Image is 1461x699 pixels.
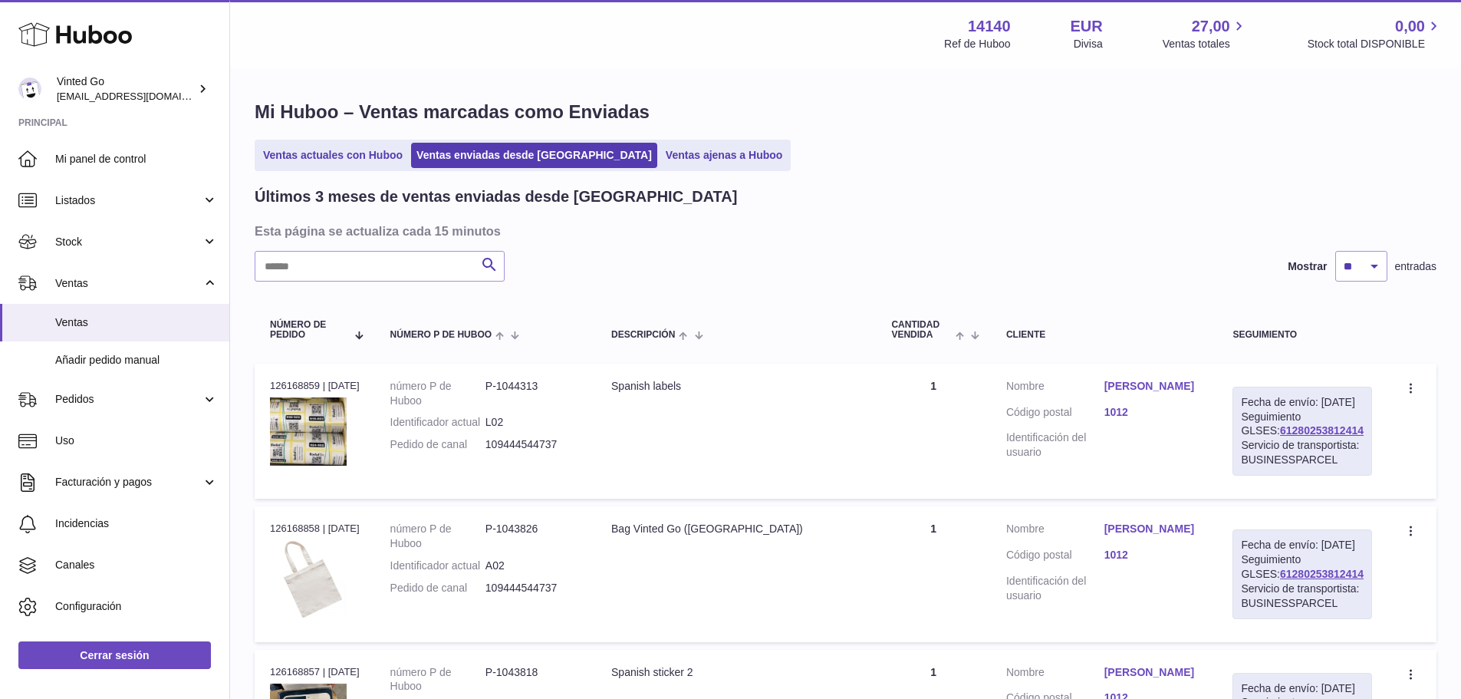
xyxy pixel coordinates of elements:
[390,522,485,551] dt: número P de Huboo
[1163,16,1248,51] a: 27,00 Ventas totales
[55,516,218,531] span: Incidencias
[55,276,202,291] span: Ventas
[1006,665,1104,684] dt: Nombre
[1241,681,1364,696] div: Fecha de envío: [DATE]
[55,235,202,249] span: Stock
[1241,538,1364,552] div: Fecha de envío: [DATE]
[611,330,675,340] span: Descripción
[968,16,1011,37] strong: 14140
[1006,405,1104,424] dt: Código postal
[611,665,860,680] div: Spanish sticker 2
[390,437,485,452] dt: Pedido de canal
[1280,568,1364,580] a: 61280253812414
[390,330,492,340] span: número P de Huboo
[1071,16,1103,37] strong: EUR
[55,315,218,330] span: Ventas
[390,415,485,430] dt: Identificador actual
[390,581,485,595] dt: Pedido de canal
[258,143,408,168] a: Ventas actuales con Huboo
[270,379,360,393] div: 126168859 | [DATE]
[1104,665,1203,680] a: [PERSON_NAME]
[891,320,951,340] span: Cantidad vendida
[1163,37,1248,51] span: Ventas totales
[485,581,581,595] dd: 109444544737
[55,152,218,167] span: Mi panel de control
[660,143,788,168] a: Ventas ajenas a Huboo
[1104,548,1203,562] a: 1012
[1395,16,1425,37] span: 0,00
[255,100,1436,124] h1: Mi Huboo – Ventas marcadas como Enviadas
[485,437,581,452] dd: 109444544737
[1232,529,1372,618] div: Seguimiento GLSES:
[1006,379,1104,397] dt: Nombre
[611,379,860,394] div: Spanish labels
[1104,522,1203,536] a: [PERSON_NAME]
[485,379,581,408] dd: P-1044313
[1104,405,1203,420] a: 1012
[611,522,860,536] div: Bag Vinted Go ([GEOGRAPHIC_DATA])
[270,397,347,466] img: 1746788087.png
[270,320,346,340] span: Número de pedido
[390,559,485,573] dt: Identificador actual
[55,558,218,572] span: Canales
[55,353,218,368] span: Añadir pedido manual
[270,522,360,536] div: 126168858 | [DATE]
[1104,379,1203,394] a: [PERSON_NAME]
[411,143,657,168] a: Ventas enviadas desde [GEOGRAPHIC_DATA]
[18,641,211,669] a: Cerrar sesión
[1280,424,1364,437] a: 61280253812414
[55,434,218,448] span: Uso
[1006,522,1104,540] dt: Nombre
[255,223,1433,239] h3: Esta página se actualiza cada 15 minutos
[255,186,737,207] h2: Últimos 3 meses de ventas enviadas desde [GEOGRAPHIC_DATA]
[1241,438,1364,467] div: Servicio de transportista: BUSINESSPARCEL
[944,37,1010,51] div: Ref de Huboo
[1241,582,1364,611] div: Servicio de transportista: BUSINESSPARCEL
[876,364,991,499] td: 1
[876,506,991,641] td: 1
[1232,330,1372,340] div: Seguimiento
[390,379,485,408] dt: número P de Huboo
[1308,16,1443,51] a: 0,00 Stock total DISPONIBLE
[390,665,485,694] dt: número P de Huboo
[485,415,581,430] dd: L02
[485,559,581,573] dd: A02
[1232,387,1372,476] div: Seguimiento GLSES:
[270,665,360,679] div: 126168857 | [DATE]
[1006,548,1104,566] dt: Código postal
[1192,16,1230,37] span: 27,00
[1241,395,1364,410] div: Fecha de envío: [DATE]
[485,522,581,551] dd: P-1043826
[1074,37,1103,51] div: Divisa
[57,90,225,102] span: [EMAIL_ADDRESS][DOMAIN_NAME]
[1006,574,1104,603] dt: Identificación del usuario
[55,475,202,490] span: Facturación y pagos
[1395,259,1436,274] span: entradas
[485,665,581,694] dd: P-1043818
[55,599,218,614] span: Configuración
[1308,37,1443,51] span: Stock total DISPONIBLE
[1288,259,1327,274] label: Mostrar
[57,74,195,104] div: Vinted Go
[1006,330,1202,340] div: Cliente
[1006,430,1104,460] dt: Identificación del usuario
[270,541,347,618] img: 141401752071770.png
[55,392,202,407] span: Pedidos
[18,77,41,101] img: internalAdmin-14140@internal.huboo.com
[55,193,202,208] span: Listados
